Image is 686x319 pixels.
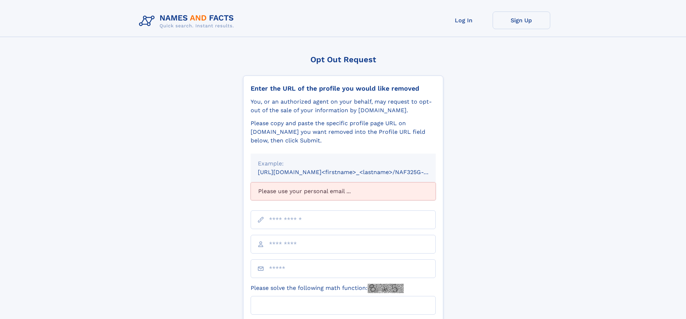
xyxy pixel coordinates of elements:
label: Please solve the following math function: [251,284,404,293]
div: Example: [258,159,429,168]
div: Enter the URL of the profile you would like removed [251,85,436,92]
a: Sign Up [493,12,550,29]
small: [URL][DOMAIN_NAME]<firstname>_<lastname>/NAF325G-xxxxxxxx [258,169,449,176]
div: Please use your personal email ... [251,182,436,200]
div: Opt Out Request [243,55,443,64]
img: Logo Names and Facts [136,12,240,31]
a: Log In [435,12,493,29]
div: Please copy and paste the specific profile page URL on [DOMAIN_NAME] you want removed into the Pr... [251,119,436,145]
div: You, or an authorized agent on your behalf, may request to opt-out of the sale of your informatio... [251,97,436,115]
